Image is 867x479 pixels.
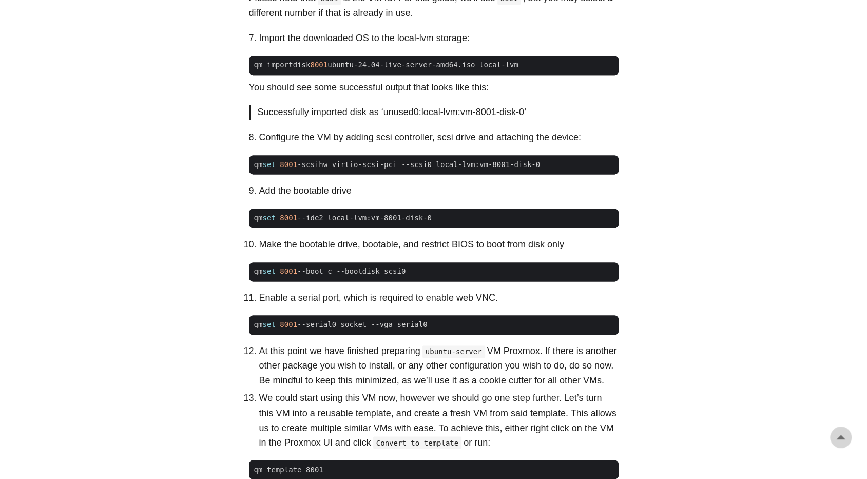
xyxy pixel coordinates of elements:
p: We could start using this VM now, however we should go one step further. Let’s turn this VM into ... [259,391,619,450]
code: Convert to template [373,436,462,449]
p: At this point we have finished preparing VM Proxmox. If there is another other package you wish t... [259,344,619,388]
span: 8001 [280,214,297,222]
span: 8001 [280,267,297,275]
span: set [262,320,275,328]
span: qm importdisk ubuntu-24.04-live-server-amd64.iso local-lvm [249,60,524,70]
span: set [262,267,275,275]
span: set [262,160,275,169]
li: Import the downloaded OS to the local-lvm storage: [259,31,619,46]
span: qm template 8001 [254,465,323,473]
span: 8001 [280,160,297,169]
span: 8001 [310,61,327,69]
p: You should see some successful output that looks like this: [249,80,619,95]
li: Make the bootable drive, bootable, and restrict BIOS to boot from disk only [259,237,619,252]
li: Configure the VM by adding scsi controller, scsi drive and attaching the device: [259,130,619,145]
li: Add the bootable drive [259,183,619,198]
span: qm --ide2 local-lvm:vm-8001-disk-0 [249,213,437,224]
span: qm -scsihw virtio-scsi-pci --scsi0 local-lvm:vm-8001-disk-0 [249,159,546,170]
a: go to top [830,427,852,448]
span: set [262,214,275,222]
li: Enable a serial port, which is required to enable web VNC. [259,290,619,305]
p: Successfully imported disk as ‘unused0:local-lvm:vm-8001-disk-0’ [258,105,611,120]
span: qm --serial0 socket --vga serial0 [249,319,433,330]
code: ubuntu-server [422,345,485,358]
span: 8001 [280,320,297,328]
span: qm --boot c --bootdisk scsi0 [249,266,411,277]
